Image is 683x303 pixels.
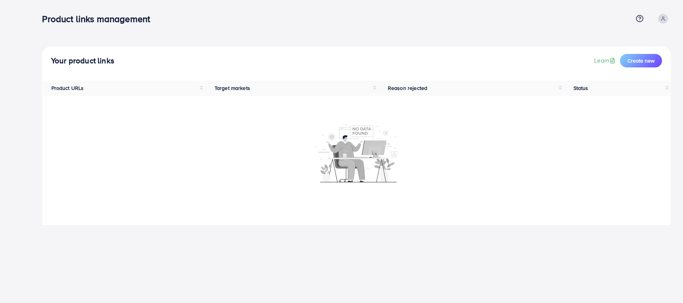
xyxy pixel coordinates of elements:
[51,56,114,66] h4: Your product links
[388,84,427,92] span: Reason rejected
[215,84,250,92] span: Target markets
[51,84,84,92] span: Product URLs
[42,13,156,24] h3: Product links management
[573,84,588,92] span: Status
[627,57,654,64] span: Create new
[594,56,617,65] a: Learn
[620,54,662,67] button: Create new
[316,124,398,182] img: No account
